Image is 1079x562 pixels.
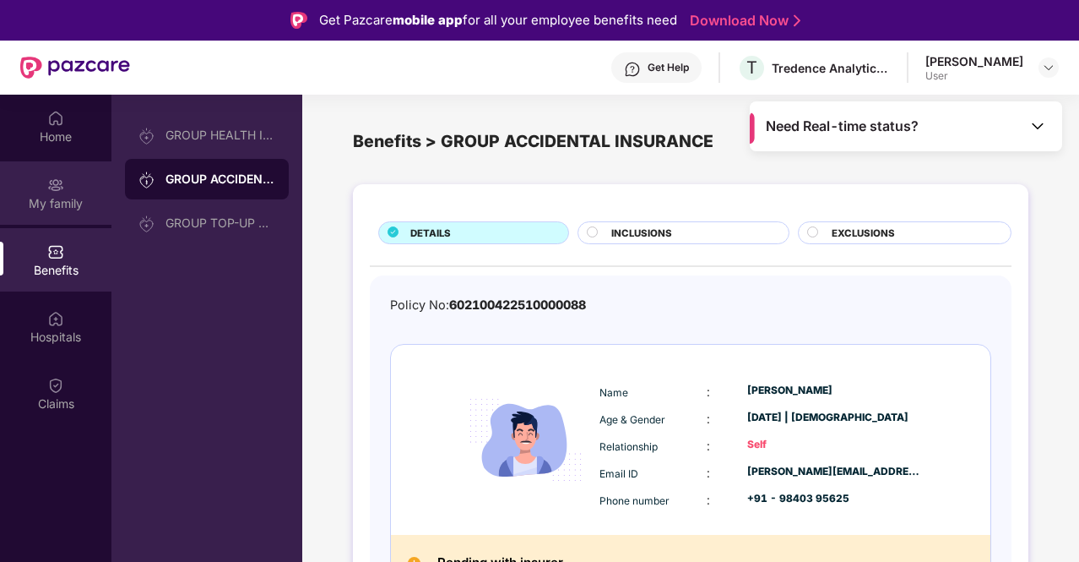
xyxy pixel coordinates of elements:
[1029,117,1046,134] img: Toggle Icon
[747,437,921,453] div: Self
[393,12,463,28] strong: mobile app
[47,177,64,194] img: svg+xml;base64,PHN2ZyB3aWR0aD0iMjAiIGhlaWdodD0iMjAiIHZpZXdCb3g9IjAgMCAyMCAyMCIgZmlsbD0ibm9uZSIgeG...
[747,491,921,507] div: +91 - 98403 95625
[832,226,895,241] span: EXCLUSIONS
[319,10,677,30] div: Get Pazcare for all your employee benefits need
[47,243,64,260] img: svg+xml;base64,PHN2ZyBpZD0iQmVuZWZpdHMiIHhtbG5zPSJodHRwOi8vd3d3LnczLm9yZy8yMDAwL3N2ZyIgd2lkdGg9Ij...
[747,464,921,480] div: [PERSON_NAME][EMAIL_ADDRESS][PERSON_NAME][DOMAIN_NAME]
[707,385,710,399] span: :
[766,117,919,135] span: Need Real-time status?
[925,53,1023,69] div: [PERSON_NAME]
[1042,61,1055,74] img: svg+xml;base64,PHN2ZyBpZD0iRHJvcGRvd24tMzJ4MzIiIHhtbG5zPSJodHRwOi8vd3d3LnczLm9yZy8yMDAwL3N2ZyIgd2...
[747,383,921,399] div: [PERSON_NAME]
[925,69,1023,83] div: User
[599,440,658,453] span: Relationship
[794,12,800,30] img: Stroke
[599,467,638,480] span: Email ID
[707,439,710,453] span: :
[47,310,64,327] img: svg+xml;base64,PHN2ZyBpZD0iSG9zcGl0YWxzIiB4bWxucz0iaHR0cDovL3d3dy53My5vcmcvMjAwMC9zdmciIHdpZHRoPS...
[47,110,64,127] img: svg+xml;base64,PHN2ZyBpZD0iSG9tZSIgeG1sbnM9Imh0dHA6Ly93d3cudzMub3JnLzIwMDAvc3ZnIiB3aWR0aD0iMjAiIG...
[165,171,275,188] div: GROUP ACCIDENTAL INSURANCE
[599,494,670,507] span: Phone number
[624,61,641,78] img: svg+xml;base64,PHN2ZyBpZD0iSGVscC0zMngzMiIgeG1sbnM9Imh0dHA6Ly93d3cudzMub3JnLzIwMDAvc3ZnIiB3aWR0aD...
[611,226,672,241] span: INCLUSIONS
[456,370,595,510] img: icon
[353,128,1028,155] div: Benefits > GROUP ACCIDENTAL INSURANCE
[707,493,710,507] span: :
[390,296,586,315] div: Policy No:
[747,410,921,426] div: [DATE] | [DEMOGRAPHIC_DATA]
[599,413,665,426] span: Age & Gender
[707,412,710,426] span: :
[138,216,155,232] img: svg+xml;base64,PHN2ZyB3aWR0aD0iMjAiIGhlaWdodD0iMjAiIHZpZXdCb3g9IjAgMCAyMCAyMCIgZmlsbD0ibm9uZSIgeG...
[746,57,757,78] span: T
[648,61,689,74] div: Get Help
[290,12,307,29] img: Logo
[772,60,890,76] div: Tredence Analytics Solutions Private Limited
[165,128,275,142] div: GROUP HEALTH INSURANCE
[20,57,130,79] img: New Pazcare Logo
[449,297,586,312] span: 602100422510000088
[690,12,795,30] a: Download Now
[138,128,155,145] img: svg+xml;base64,PHN2ZyB3aWR0aD0iMjAiIGhlaWdodD0iMjAiIHZpZXdCb3g9IjAgMCAyMCAyMCIgZmlsbD0ibm9uZSIgeG...
[707,466,710,480] span: :
[599,386,628,399] span: Name
[410,226,451,241] span: DETAILS
[165,216,275,230] div: GROUP TOP-UP POLICY
[47,377,64,394] img: svg+xml;base64,PHN2ZyBpZD0iQ2xhaW0iIHhtbG5zPSJodHRwOi8vd3d3LnczLm9yZy8yMDAwL3N2ZyIgd2lkdGg9IjIwIi...
[138,172,155,188] img: svg+xml;base64,PHN2ZyB3aWR0aD0iMjAiIGhlaWdodD0iMjAiIHZpZXdCb3g9IjAgMCAyMCAyMCIgZmlsbD0ibm9uZSIgeG...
